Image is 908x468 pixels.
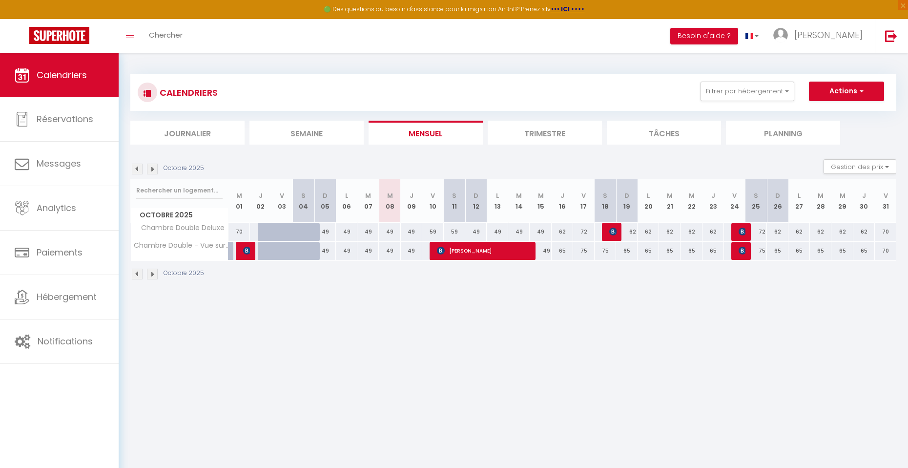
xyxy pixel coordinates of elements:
[132,242,230,249] span: Chambre Double - Vue sur Jardin
[638,223,659,241] div: 62
[410,191,413,200] abbr: J
[560,191,564,200] abbr: J
[794,29,863,41] span: [PERSON_NAME]
[831,242,853,260] div: 65
[401,223,422,241] div: 49
[465,179,487,223] th: 12
[437,241,530,260] span: [PERSON_NAME]
[149,30,183,40] span: Chercher
[228,223,250,241] div: 70
[767,179,788,223] th: 26
[831,223,853,241] div: 62
[702,242,724,260] div: 65
[357,223,379,241] div: 49
[552,242,573,260] div: 65
[249,121,364,145] li: Semaine
[767,242,788,260] div: 65
[739,222,746,241] span: [PERSON_NAME]
[387,191,393,200] abbr: M
[164,269,204,278] p: Octobre 2025
[37,69,87,81] span: Calendriers
[853,179,875,223] th: 30
[884,191,888,200] abbr: V
[323,191,328,200] abbr: D
[301,191,306,200] abbr: S
[37,291,97,303] span: Hébergement
[136,182,223,199] input: Rechercher un logement...
[236,191,242,200] abbr: M
[853,242,875,260] div: 65
[474,191,478,200] abbr: D
[754,191,758,200] abbr: S
[616,223,638,241] div: 62
[508,179,530,223] th: 14
[724,179,745,223] th: 24
[130,121,245,145] li: Journalier
[595,242,616,260] div: 75
[659,179,681,223] th: 21
[809,82,884,101] button: Actions
[659,242,681,260] div: 65
[465,223,487,241] div: 49
[444,179,465,223] th: 11
[357,179,379,223] th: 07
[365,191,371,200] abbr: M
[824,159,896,174] button: Gestion des prix
[314,179,336,223] th: 05
[37,246,83,258] span: Paiements
[157,82,218,104] h3: CALENDRIERS
[681,179,702,223] th: 22
[379,242,400,260] div: 49
[745,179,767,223] th: 25
[773,28,788,43] img: ...
[595,179,616,223] th: 18
[538,191,544,200] abbr: M
[345,191,348,200] abbr: L
[788,242,810,260] div: 65
[603,191,607,200] abbr: S
[701,82,794,101] button: Filtrer par hébergement
[228,179,250,223] th: 01
[431,191,435,200] abbr: V
[885,30,897,42] img: logout
[530,223,551,241] div: 49
[616,179,638,223] th: 19
[818,191,824,200] abbr: M
[862,191,866,200] abbr: J
[810,179,831,223] th: 28
[496,191,499,200] abbr: L
[336,242,357,260] div: 49
[487,223,508,241] div: 49
[530,242,551,260] div: 49
[702,223,724,241] div: 62
[702,179,724,223] th: 23
[530,179,551,223] th: 15
[609,222,617,241] span: [PERSON_NAME]
[243,241,250,260] span: [PERSON_NAME] [PERSON_NAME]
[293,179,314,223] th: 04
[581,191,586,200] abbr: V
[379,179,400,223] th: 08
[798,191,801,200] abbr: L
[875,242,896,260] div: 70
[788,179,810,223] th: 27
[766,19,875,53] a: ... [PERSON_NAME]
[314,242,336,260] div: 49
[280,191,284,200] abbr: V
[142,19,190,53] a: Chercher
[452,191,456,200] abbr: S
[29,27,89,44] img: Super Booking
[573,223,595,241] div: 72
[788,223,810,241] div: 62
[271,179,293,223] th: 03
[508,223,530,241] div: 49
[314,223,336,241] div: 49
[401,242,422,260] div: 49
[875,223,896,241] div: 70
[732,191,737,200] abbr: V
[670,28,738,44] button: Besoin d'aide ?
[711,191,715,200] abbr: J
[37,202,76,214] span: Analytics
[726,121,840,145] li: Planning
[681,223,702,241] div: 62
